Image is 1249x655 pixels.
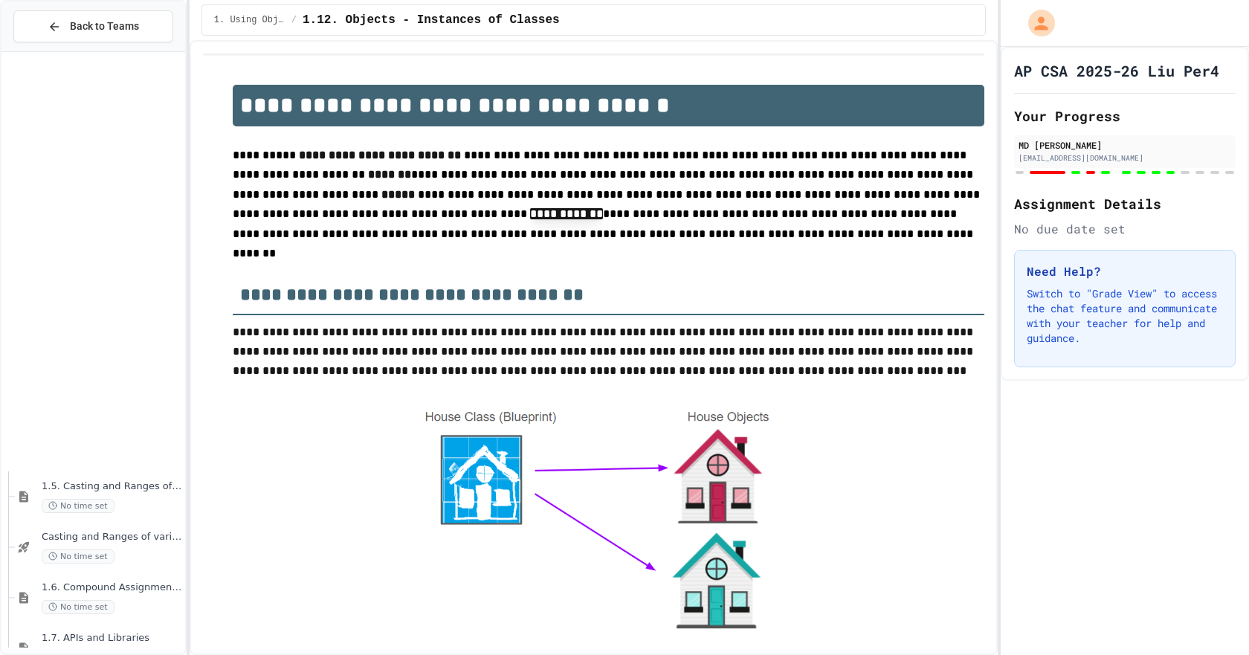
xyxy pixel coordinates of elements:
[291,14,297,26] span: /
[42,480,182,493] span: 1.5. Casting and Ranges of Values
[42,632,182,645] span: 1.7. APIs and Libraries
[303,11,560,29] span: 1.12. Objects - Instances of Classes
[1187,596,1234,640] iframe: chat widget
[1013,6,1059,40] div: My Account
[214,14,285,26] span: 1. Using Objects and Methods
[1014,60,1219,81] h1: AP CSA 2025-26 Liu Per4
[42,600,114,614] span: No time set
[1014,193,1236,214] h2: Assignment Details
[42,549,114,564] span: No time set
[42,531,182,543] span: Casting and Ranges of variables - Quiz
[70,19,139,34] span: Back to Teams
[13,10,173,42] button: Back to Teams
[42,581,182,594] span: 1.6. Compound Assignment Operators
[1027,262,1223,280] h3: Need Help?
[1014,220,1236,238] div: No due date set
[1019,152,1231,164] div: [EMAIL_ADDRESS][DOMAIN_NAME]
[1027,286,1223,346] p: Switch to "Grade View" to access the chat feature and communicate with your teacher for help and ...
[42,499,114,513] span: No time set
[1014,106,1236,126] h2: Your Progress
[1126,531,1234,594] iframe: chat widget
[1019,138,1231,152] div: MD [PERSON_NAME]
